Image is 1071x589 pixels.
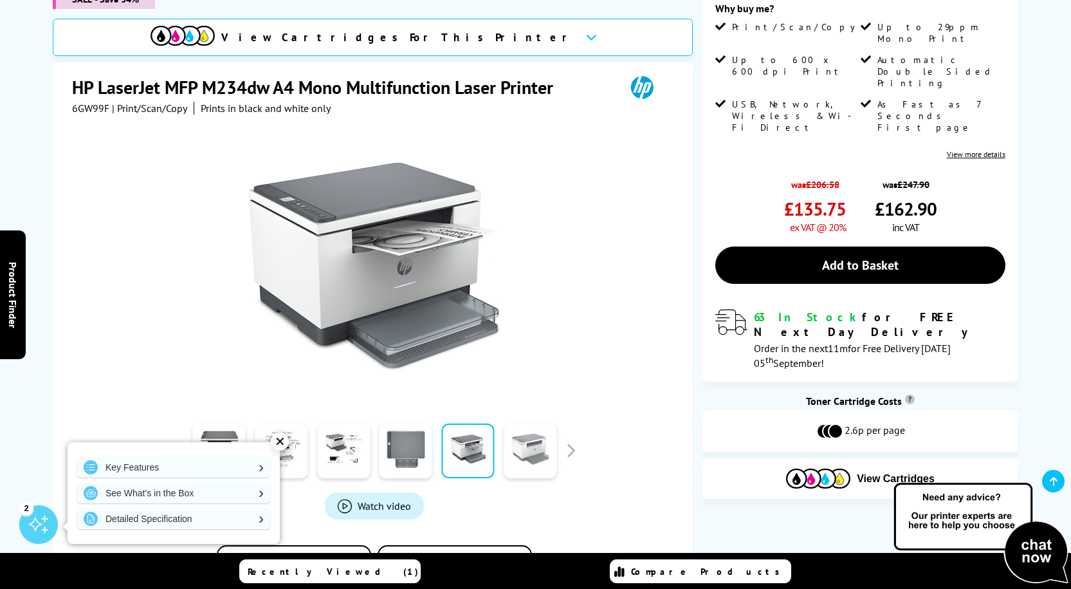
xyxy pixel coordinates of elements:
[151,26,215,46] img: cmyk-icon.svg
[857,473,935,485] span: View Cartridges
[77,483,270,503] a: See What's in the Box
[784,197,846,221] span: £135.75
[875,172,937,191] span: was
[19,501,33,515] div: 2
[378,545,532,582] button: In the Box
[754,342,951,369] span: Order in the next for Free Delivery [DATE] 05 September!
[217,545,371,582] button: Add to Compare
[325,492,424,519] a: Product_All_Videos
[732,54,857,77] span: Up to 600 x 600 dpi Print
[6,261,19,328] span: Product Finder
[828,342,848,355] span: 11m
[891,481,1071,586] img: Open Live Chat window
[77,457,270,478] a: Key Features
[610,559,791,583] a: Compare Products
[201,102,331,115] i: Prints in black and white only
[897,178,929,191] strike: £247.90
[702,395,1018,407] div: Toner Cartridge Costs
[754,310,1005,339] div: for FREE Next Day Delivery
[715,2,1005,21] div: Why buy me?
[905,395,915,404] sup: Cost per page
[248,566,419,577] span: Recently Viewed (1)
[221,30,575,44] span: View Cartridges For This Printer
[765,354,773,366] sup: th
[892,221,919,234] span: inc VAT
[77,509,270,529] a: Detailed Specification
[875,197,937,221] span: £162.90
[845,424,905,439] span: 2.6p per page
[271,433,289,451] div: ✕
[877,21,1003,44] span: Up to 29ppm Mono Print
[239,559,421,583] a: Recently Viewed (1)
[877,98,1003,133] span: As Fast as 7 Seconds First page
[715,310,1005,369] div: modal_delivery
[732,21,865,33] span: Print/Scan/Copy
[790,221,846,234] span: ex VAT @ 20%
[715,247,1005,284] a: Add to Basket
[631,566,787,577] span: Compare Products
[72,102,109,115] span: 6GW99F
[806,178,839,191] strike: £206.58
[877,54,1003,89] span: Automatic Double Sided Printing
[786,469,850,489] img: Cartridges
[712,468,1008,489] button: View Cartridges
[612,75,672,99] img: HP
[784,172,846,191] span: was
[947,149,1005,159] a: View more details
[72,75,566,99] h1: HP LaserJet MFP M234dw A4 Mono Multifunction Laser Printer
[754,310,862,324] span: 63 In Stock
[248,140,500,393] img: HP LaserJet MFP M234dw Thumbnail
[732,98,857,133] span: USB, Network, Wireless & Wi-Fi Direct
[112,102,187,115] span: | Print/Scan/Copy
[358,500,411,512] span: Watch video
